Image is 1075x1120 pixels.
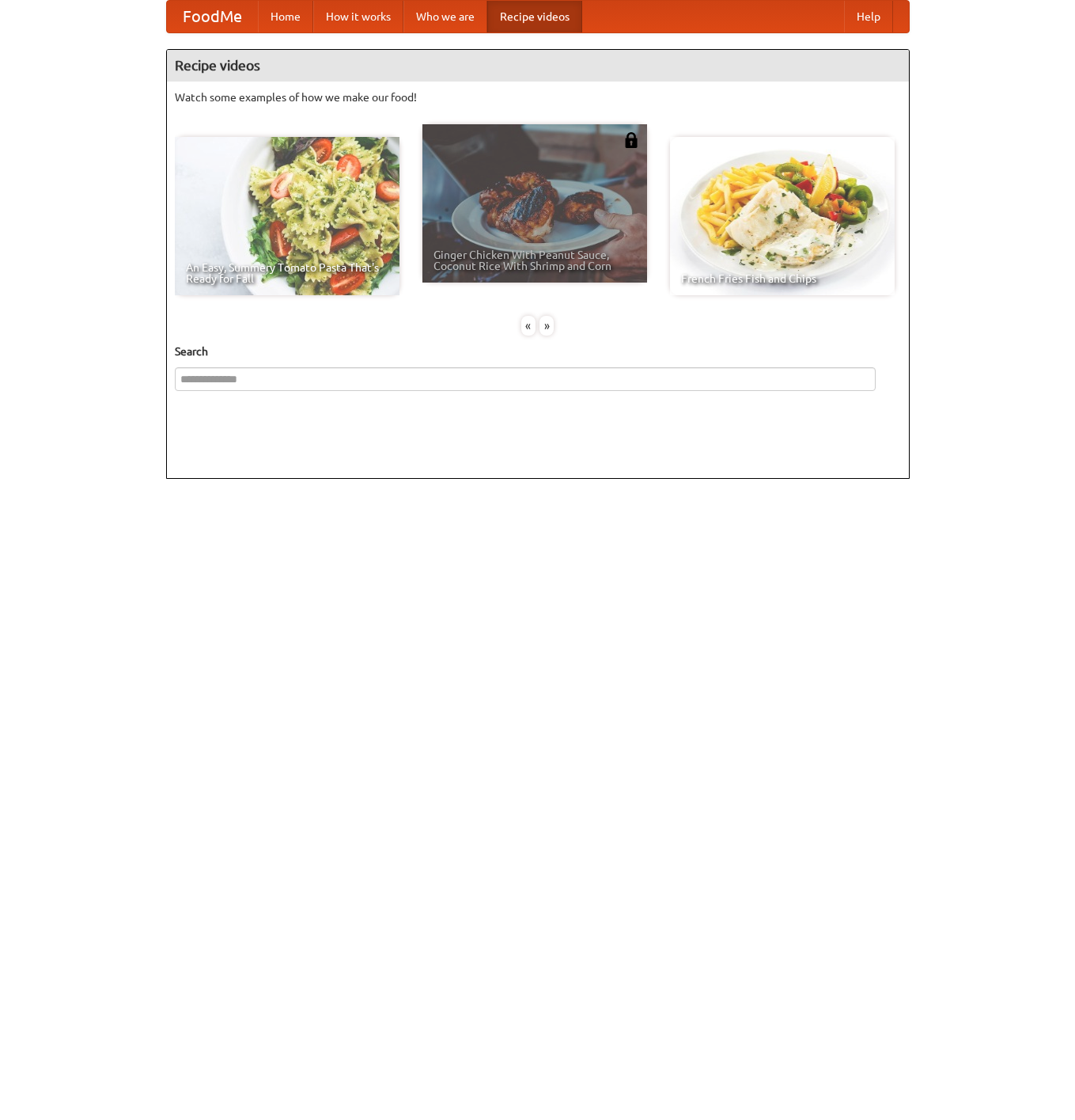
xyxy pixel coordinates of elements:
div: » [539,316,554,336]
a: French Fries Fish and Chips [670,137,895,295]
span: An Easy, Summery Tomato Pasta That's Ready for Fall [186,262,388,284]
a: Home [258,1,313,32]
a: An Easy, Summery Tomato Pasta That's Ready for Fall [175,137,399,295]
h5: Search [175,344,901,359]
h4: Recipe videos [167,50,909,82]
p: Watch some examples of how we make our food! [175,89,901,105]
img: 483408.png [623,132,639,148]
a: Help [844,1,893,32]
span: French Fries Fish and Chips [681,273,884,284]
a: Recipe videos [487,1,582,32]
a: FoodMe [167,1,258,32]
div: « [521,316,536,336]
a: Who we are [403,1,487,32]
a: How it works [313,1,403,32]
